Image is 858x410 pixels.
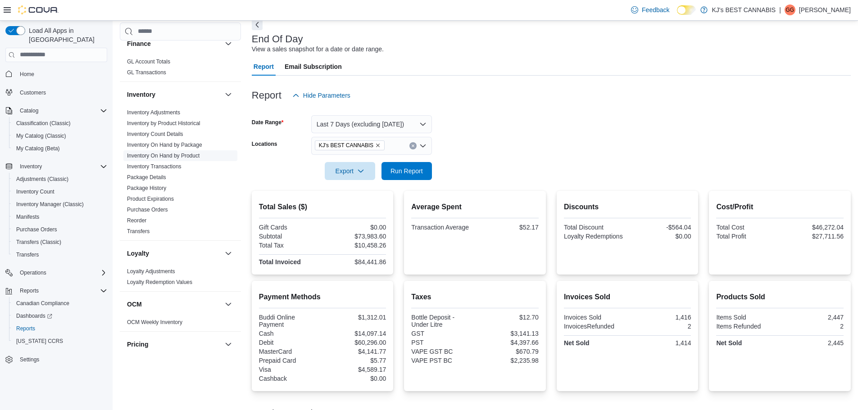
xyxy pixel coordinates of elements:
[564,202,691,212] h2: Discounts
[9,297,111,310] button: Canadian Compliance
[712,5,776,15] p: KJ's BEST CANNABIS
[716,323,778,330] div: Items Refunded
[13,237,65,248] a: Transfers (Classic)
[16,354,107,365] span: Settings
[127,279,192,285] a: Loyalty Redemption Values
[127,120,200,126] a: Inventory by Product Historical
[629,339,691,347] div: 1,414
[13,186,107,197] span: Inventory Count
[127,228,150,234] a: Transfers
[9,130,111,142] button: My Catalog (Classic)
[9,248,111,261] button: Transfers
[259,339,321,346] div: Debit
[9,117,111,130] button: Classification (Classic)
[120,107,241,240] div: Inventory
[259,366,321,373] div: Visa
[324,348,386,355] div: $4,141.77
[13,224,107,235] span: Purchase Orders
[259,330,321,337] div: Cash
[390,167,423,176] span: Run Report
[13,199,107,210] span: Inventory Manager (Classic)
[13,212,107,222] span: Manifests
[782,339,844,347] div: 2,445
[325,162,375,180] button: Export
[16,161,107,172] span: Inventory
[252,140,277,148] label: Locations
[13,237,107,248] span: Transfers (Classic)
[13,174,72,185] a: Adjustments (Classic)
[223,299,234,310] button: OCM
[16,312,52,320] span: Dashboards
[127,185,166,192] span: Package History
[252,45,384,54] div: View a sales snapshot for a date or date range.
[16,226,57,233] span: Purchase Orders
[127,319,182,326] span: OCM Weekly Inventory
[2,284,111,297] button: Reports
[477,357,539,364] div: $2,235.98
[127,131,183,137] a: Inventory Count Details
[16,145,60,152] span: My Catalog (Beta)
[629,323,691,330] div: 2
[127,90,221,99] button: Inventory
[303,91,350,100] span: Hide Parameters
[259,375,321,382] div: Cashback
[289,86,354,104] button: Hide Parameters
[285,58,342,76] span: Email Subscription
[254,58,274,76] span: Report
[419,142,427,149] button: Open list of options
[127,196,174,202] a: Product Expirations
[779,5,781,15] p: |
[127,59,170,65] a: GL Account Totals
[627,1,673,19] a: Feedback
[127,58,170,65] span: GL Account Totals
[127,206,168,213] span: Purchase Orders
[13,224,61,235] a: Purchase Orders
[120,266,241,291] div: Loyalty
[16,338,63,345] span: [US_STATE] CCRS
[9,322,111,335] button: Reports
[127,163,182,170] a: Inventory Transactions
[716,224,778,231] div: Total Cost
[16,267,50,278] button: Operations
[13,298,73,309] a: Canadian Compliance
[411,314,473,328] div: Bottle Deposit - Under Litre
[13,311,56,321] a: Dashboards
[259,258,301,266] strong: Total Invoiced
[16,105,42,116] button: Catalog
[786,5,794,15] span: GG
[18,5,59,14] img: Cova
[127,153,200,159] a: Inventory On Hand by Product
[252,34,303,45] h3: End Of Day
[477,348,539,355] div: $670.79
[259,292,386,302] h2: Payment Methods
[259,357,321,364] div: Prepaid Card
[324,258,386,266] div: $84,441.86
[2,68,111,81] button: Home
[716,314,778,321] div: Items Sold
[13,323,39,334] a: Reports
[13,336,107,347] span: Washington CCRS
[127,142,202,148] a: Inventory On Hand by Package
[127,174,166,180] a: Package Details
[16,239,61,246] span: Transfers (Classic)
[330,162,370,180] span: Export
[20,89,46,96] span: Customers
[677,5,696,15] input: Dark Mode
[16,120,71,127] span: Classification (Classic)
[127,217,146,224] span: Reorder
[629,233,691,240] div: $0.00
[13,249,42,260] a: Transfers
[411,202,539,212] h2: Average Spent
[16,87,50,98] a: Customers
[13,249,107,260] span: Transfers
[477,330,539,337] div: $3,141.13
[564,339,590,347] strong: Net Sold
[16,285,42,296] button: Reports
[13,311,107,321] span: Dashboards
[381,162,432,180] button: Run Report
[324,224,386,231] div: $0.00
